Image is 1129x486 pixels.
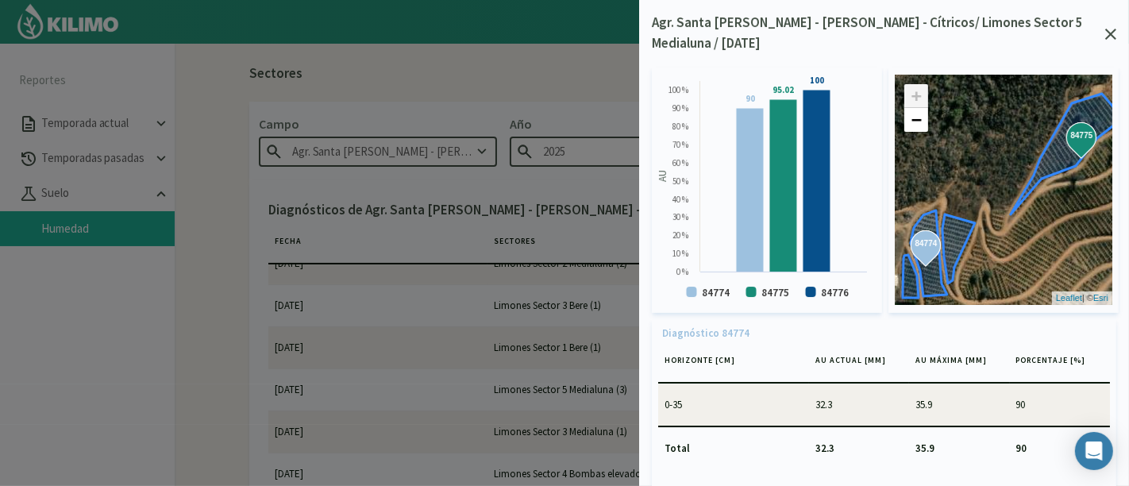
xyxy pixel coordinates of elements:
[904,84,928,108] a: Zoom in
[809,427,909,469] td: 32.3
[672,139,688,150] text: 70 %
[658,427,809,469] td: Total
[672,194,688,205] text: 40 %
[672,229,688,241] text: 20 %
[1075,432,1113,470] div: Open Intercom Messenger
[909,427,1009,469] td: 35.9
[662,326,1110,341] p: Diagnóstico 84774
[702,286,730,299] text: 84774
[810,75,824,86] tspan: 100
[909,384,1009,426] td: 35.9
[904,108,928,132] a: Zoom out
[652,13,1105,54] p: Agr. Santa [PERSON_NAME] - [PERSON_NAME] - Cítricos/ Limones Sector 5 Medialuna / [DATE]
[672,211,688,222] text: 30 %
[658,384,809,426] td: 0-35
[656,170,669,182] text: AU
[1078,134,1088,144] div: 84775
[746,93,755,104] tspan: 90
[1010,348,1110,383] th: Porcentaje [%]
[1052,291,1112,305] div: | ©
[809,348,909,383] th: AU actual [mm]
[915,237,940,249] strong: 84774
[676,266,688,277] text: 0 %
[821,286,849,299] text: 84776
[672,175,688,187] text: 50 %
[1093,293,1108,303] a: Esri
[658,348,809,383] th: Horizonte [cm]
[1056,293,1082,303] a: Leaflet
[761,286,789,299] text: 84775
[672,157,688,168] text: 60 %
[1070,129,1096,141] strong: 84775
[672,102,688,114] text: 90 %
[1010,427,1110,469] td: 90
[672,121,688,132] text: 80 %
[672,248,688,259] text: 10 %
[923,242,932,252] div: 84774
[773,84,794,95] tspan: 95.02
[809,384,909,426] td: 32.3
[669,84,688,95] text: 100 %
[909,348,1009,383] th: AU máxima [mm]
[1010,384,1110,426] td: 90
